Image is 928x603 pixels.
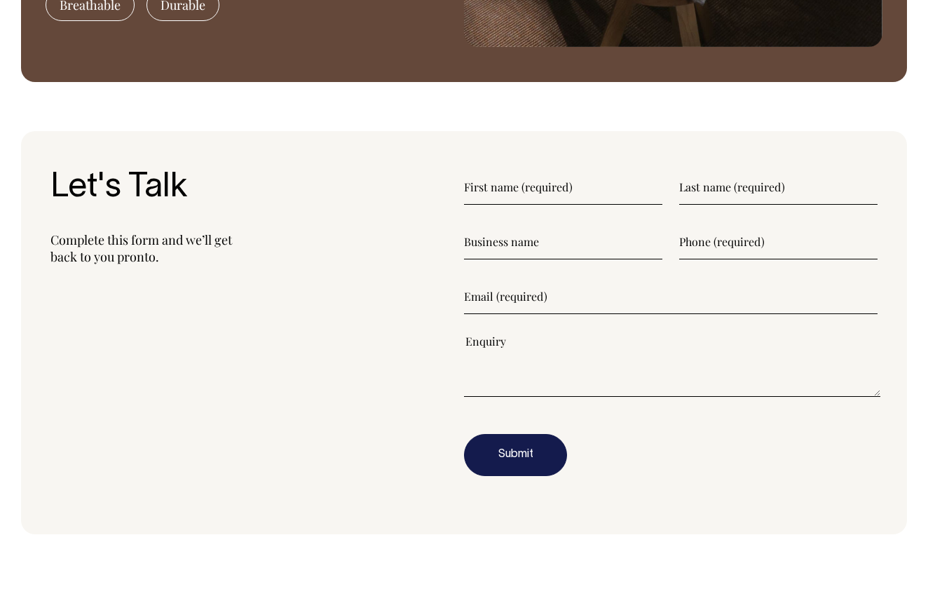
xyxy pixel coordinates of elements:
p: Complete this form and we’ll get back to you pronto. [50,231,464,265]
input: Phone (required) [679,224,878,259]
input: Business name [464,224,662,259]
input: First name (required) [464,170,662,205]
input: Last name (required) [679,170,878,205]
button: Submit [464,434,567,476]
h3: Let's Talk [50,170,464,207]
input: Email (required) [464,279,878,314]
